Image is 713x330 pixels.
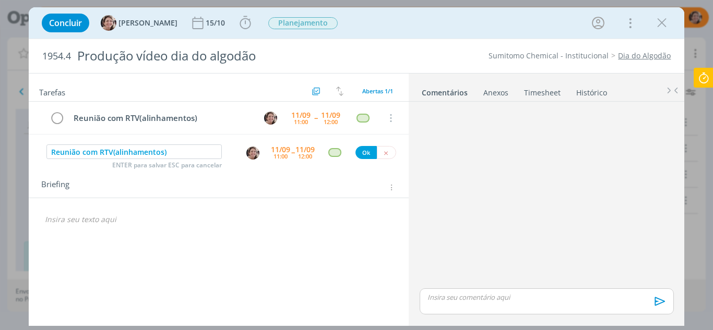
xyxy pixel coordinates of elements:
div: 12:00 [298,153,312,159]
span: Abertas 1/1 [362,87,393,95]
button: Ok [355,146,377,159]
div: dialog [29,7,685,326]
div: 11/09 [291,112,311,119]
button: A [263,110,278,126]
img: arrow-down-up.svg [336,87,343,96]
a: Histórico [576,83,608,98]
img: A [246,146,259,160]
button: A [246,146,260,160]
a: Comentários [421,83,468,98]
div: 12:00 [324,119,338,125]
button: Concluir [42,14,89,32]
a: Sumitomo Chemical - Institucional [489,51,609,60]
div: 11/09 [295,146,315,153]
div: 15/10 [206,19,227,27]
span: Briefing [41,180,69,194]
span: -- [291,147,294,157]
span: Concluir [49,19,82,27]
div: Reunião com RTV(alinhamentos) [69,112,255,125]
div: 11/09 [271,146,290,153]
div: Produção vídeo dia do algodão [73,43,405,69]
div: 11:00 [294,119,308,125]
div: Anexos [483,88,508,98]
div: 11:00 [274,153,288,159]
a: Dia do Algodão [618,51,671,60]
button: A[PERSON_NAME] [101,15,177,31]
span: [PERSON_NAME] [118,19,177,27]
img: A [264,112,277,125]
span: Tarefas [39,85,65,97]
span: ENTER para salvar ESC para cancelar [112,161,222,169]
span: 1954.4 [42,51,71,62]
div: 11/09 [321,112,340,119]
span: -- [314,114,317,121]
img: A [101,15,116,31]
button: Planejamento [268,17,338,30]
a: Timesheet [524,83,561,98]
span: Planejamento [268,17,338,29]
